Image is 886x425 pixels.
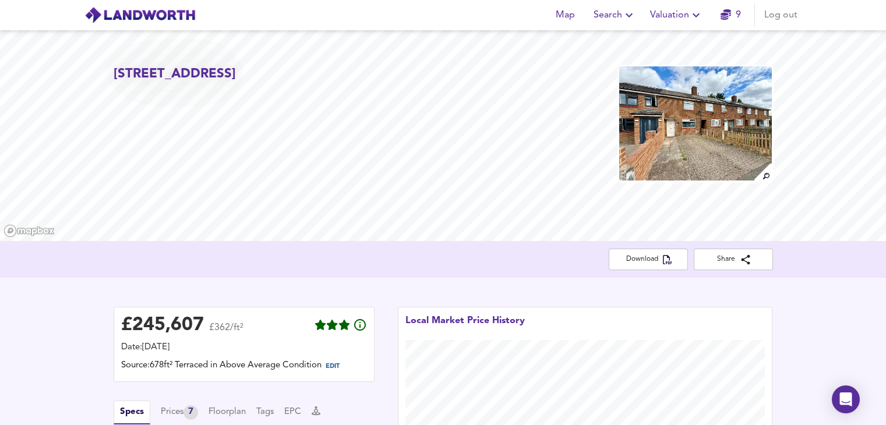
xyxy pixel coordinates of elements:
[650,7,703,23] span: Valuation
[209,323,243,340] span: £362/ft²
[694,249,773,270] button: Share
[760,3,802,27] button: Log out
[405,314,525,340] div: Local Market Price History
[121,359,367,374] div: Source: 678ft² Terraced in Above Average Condition
[721,7,741,23] a: 9
[547,3,584,27] button: Map
[618,65,772,182] img: property
[326,363,340,370] span: EDIT
[764,7,797,23] span: Log out
[284,406,301,419] button: EPC
[703,253,764,265] span: Share
[753,162,773,182] img: search
[618,253,679,265] span: Download
[183,405,198,420] div: 7
[84,6,196,24] img: logo
[712,3,750,27] button: 9
[209,406,246,419] button: Floorplan
[114,401,150,424] button: Specs
[161,405,198,420] div: Prices
[3,224,55,238] a: Mapbox homepage
[609,249,688,270] button: Download
[594,7,636,23] span: Search
[161,405,198,420] button: Prices7
[552,7,580,23] span: Map
[114,65,236,83] h2: [STREET_ADDRESS]
[121,317,204,334] div: £ 245,607
[256,406,274,419] button: Tags
[121,341,367,354] div: Date: [DATE]
[589,3,641,27] button: Search
[645,3,708,27] button: Valuation
[832,385,860,413] div: Open Intercom Messenger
